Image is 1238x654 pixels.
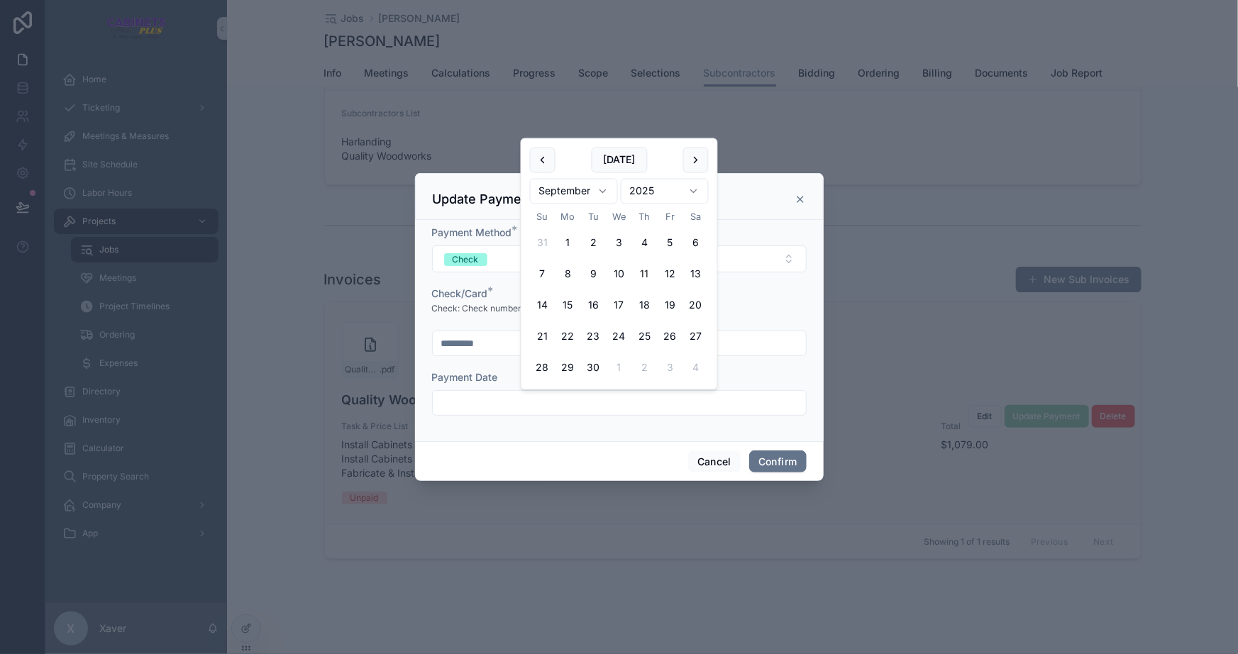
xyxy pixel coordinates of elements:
[658,210,683,225] th: Friday
[607,262,632,287] button: Wednesday, September 10th, 2025
[556,293,581,318] button: Monday, September 15th, 2025
[749,450,806,473] button: Confirm
[607,355,632,381] button: Wednesday, October 1st, 2025
[591,148,647,173] button: [DATE]
[607,210,632,225] th: Wednesday
[683,293,709,318] button: Saturday, September 20th, 2025
[632,293,658,318] button: Thursday, September 18th, 2025
[556,210,581,225] th: Monday
[632,355,658,381] button: Thursday, October 2nd, 2025
[632,262,658,287] button: Today, Thursday, September 11th, 2025
[581,355,607,381] button: Tuesday, September 30th, 2025
[683,324,709,350] button: Saturday, September 27th, 2025
[556,324,581,350] button: Monday, September 22nd, 2025
[581,324,607,350] button: Tuesday, September 23rd, 2025
[688,450,741,473] button: Cancel
[556,355,581,381] button: Monday, September 29th, 2025
[607,293,632,318] button: Wednesday, September 17th, 2025
[607,324,632,350] button: Wednesday, September 24th, 2025
[432,302,597,315] p: Check: Check number Card: Last 4 digits
[453,253,479,266] div: Check
[556,262,581,287] button: Monday, September 8th, 2025
[632,324,658,350] button: Thursday, September 25th, 2025
[530,262,556,287] button: Sunday, September 7th, 2025
[581,262,607,287] button: Tuesday, September 9th, 2025
[432,287,488,299] span: Check/Card
[683,355,709,381] button: Saturday, October 4th, 2025
[607,231,632,256] button: Wednesday, September 3rd, 2025
[432,245,807,272] button: Select Button
[632,210,658,225] th: Thursday
[556,231,581,256] button: Monday, September 1st, 2025
[530,210,709,381] table: September 2025
[432,226,512,238] span: Payment Method
[658,324,683,350] button: Friday, September 26th, 2025
[530,293,556,318] button: Sunday, September 14th, 2025
[658,355,683,381] button: Friday, October 3rd, 2025
[433,191,534,208] h3: Update Payment
[432,371,498,383] span: Payment Date
[581,231,607,256] button: Tuesday, September 2nd, 2025
[530,231,556,256] button: Sunday, August 31st, 2025
[658,262,683,287] button: Friday, September 12th, 2025
[530,324,556,350] button: Sunday, September 21st, 2025
[658,293,683,318] button: Friday, September 19th, 2025
[530,355,556,381] button: Sunday, September 28th, 2025
[581,293,607,318] button: Tuesday, September 16th, 2025
[581,210,607,225] th: Tuesday
[683,210,709,225] th: Saturday
[683,231,709,256] button: Saturday, September 6th, 2025
[632,231,658,256] button: Thursday, September 4th, 2025
[658,231,683,256] button: Friday, September 5th, 2025
[683,262,709,287] button: Saturday, September 13th, 2025
[530,210,556,225] th: Sunday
